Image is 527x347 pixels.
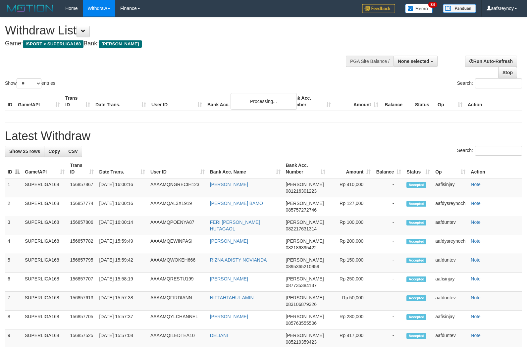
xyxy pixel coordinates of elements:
td: [DATE] 15:58:19 [96,273,148,292]
th: Game/API: activate to sort column ascending [22,159,67,178]
td: 8 [5,311,22,329]
th: Trans ID [63,92,93,111]
th: Balance [381,92,412,111]
span: Accepted [406,239,426,244]
td: SUPERLIGA168 [22,178,67,197]
td: SUPERLIGA168 [22,311,67,329]
img: Feedback.jpg [362,4,395,13]
span: [PERSON_NAME] [286,201,324,206]
span: None selected [398,59,429,64]
span: [PERSON_NAME] [286,295,324,300]
a: Note [471,333,481,338]
img: MOTION_logo.png [5,3,55,13]
a: CSV [64,146,82,157]
div: Processing... [231,93,297,110]
span: [PERSON_NAME] [286,220,324,225]
span: Show 25 rows [9,149,40,154]
a: Show 25 rows [5,146,44,157]
img: Button%20Memo.svg [405,4,433,13]
td: 156857774 [67,197,96,216]
span: Copy 081216301223 to clipboard [286,188,317,194]
span: Copy 085757272746 to clipboard [286,207,317,213]
span: [PERSON_NAME] [286,314,324,319]
td: - [373,178,404,197]
td: SUPERLIGA168 [22,216,67,235]
th: Date Trans. [93,92,149,111]
a: [PERSON_NAME] [210,238,248,244]
label: Search: [457,146,522,156]
button: None selected [394,56,438,67]
span: Accepted [406,276,426,282]
td: AAAAMQWOKEH666 [148,254,207,273]
td: AAAAMQNGRECIH123 [148,178,207,197]
input: Search: [475,78,522,88]
th: Status [412,92,435,111]
a: Note [471,220,481,225]
th: Op [435,92,465,111]
th: User ID [149,92,205,111]
th: Balance: activate to sort column ascending [373,159,404,178]
td: AAAAMQRESTU199 [148,273,207,292]
span: Accepted [406,295,426,301]
td: Rp 50,000 [328,292,373,311]
input: Search: [475,146,522,156]
a: Note [471,201,481,206]
span: Accepted [406,314,426,320]
td: 6 [5,273,22,292]
td: 7 [5,292,22,311]
span: [PERSON_NAME] [286,333,324,338]
th: Trans ID: activate to sort column ascending [67,159,96,178]
td: aafduntev [433,254,468,273]
td: 156857707 [67,273,96,292]
a: Run Auto-Refresh [465,56,517,67]
td: 4 [5,235,22,254]
td: 2 [5,197,22,216]
span: 34 [428,2,437,8]
td: Rp 127,000 [328,197,373,216]
a: Note [471,314,481,319]
th: Bank Acc. Name [205,92,286,111]
td: - [373,197,404,216]
td: [DATE] 16:00:14 [96,216,148,235]
td: [DATE] 16:00:16 [96,178,148,197]
a: RIZNA ADISTY NOVIANDA [210,257,267,263]
td: aafisinjay [433,273,468,292]
span: Copy 083106879326 to clipboard [286,302,317,307]
td: Rp 150,000 [328,254,373,273]
th: Bank Acc. Number [286,92,334,111]
span: Accepted [406,182,426,188]
h1: Latest Withdraw [5,129,522,143]
td: Rp 280,000 [328,311,373,329]
th: ID [5,92,15,111]
td: [DATE] 15:59:42 [96,254,148,273]
img: panduan.png [443,4,476,13]
a: [PERSON_NAME] [210,276,248,281]
span: Copy 085763555506 to clipboard [286,321,317,326]
td: 156857705 [67,311,96,329]
span: Copy 085219359423 to clipboard [286,339,317,345]
td: 156857795 [67,254,96,273]
td: 156857867 [67,178,96,197]
th: ID: activate to sort column descending [5,159,22,178]
td: [DATE] 15:57:37 [96,311,148,329]
h4: Game: Bank: [5,40,345,47]
span: Copy 082186395422 to clipboard [286,245,317,250]
td: - [373,254,404,273]
td: 5 [5,254,22,273]
td: [DATE] 15:57:38 [96,292,148,311]
td: SUPERLIGA168 [22,197,67,216]
td: - [373,292,404,311]
td: aafisinjay [433,311,468,329]
span: Copy 087735384137 to clipboard [286,283,317,288]
a: [PERSON_NAME] [210,182,248,187]
th: Bank Acc. Number: activate to sort column ascending [283,159,328,178]
span: ISPORT > SUPERLIGA168 [23,40,83,48]
span: Accepted [406,201,426,207]
a: [PERSON_NAME] BAMO [210,201,263,206]
td: aafdysreynoch [433,235,468,254]
th: Amount [334,92,381,111]
select: Showentries [17,78,41,88]
span: Copy 082217631314 to clipboard [286,226,317,231]
td: AAAAMQEWINPASI [148,235,207,254]
span: Accepted [406,258,426,263]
